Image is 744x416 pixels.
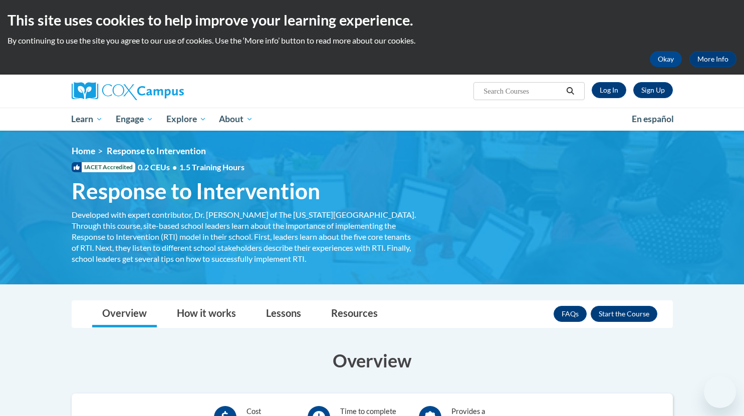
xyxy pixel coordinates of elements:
[482,85,563,97] input: Search Courses
[256,301,311,327] a: Lessons
[72,209,417,264] div: Developed with expert contributor, Dr. [PERSON_NAME] of The [US_STATE][GEOGRAPHIC_DATA]. Through ...
[167,301,246,327] a: How it works
[8,10,736,30] h2: This site uses cookies to help improve your learning experience.
[72,146,95,156] a: Home
[219,113,253,125] span: About
[591,306,657,322] button: Enroll
[57,108,688,131] div: Main menu
[650,51,682,67] button: Okay
[179,162,244,172] span: 1.5 Training Hours
[72,348,673,373] h3: Overview
[625,109,680,130] a: En español
[107,146,206,156] span: Response to Intervention
[65,108,110,131] a: Learn
[563,85,578,97] button: Search
[71,113,103,125] span: Learn
[72,82,262,100] a: Cox Campus
[321,301,388,327] a: Resources
[212,108,260,131] a: About
[704,376,736,408] iframe: Button to launch messaging window
[92,301,157,327] a: Overview
[160,108,213,131] a: Explore
[72,178,320,204] span: Response to Intervention
[109,108,160,131] a: Engage
[116,113,153,125] span: Engage
[689,51,736,67] a: More Info
[8,35,736,46] p: By continuing to use the site you agree to our use of cookies. Use the ‘More info’ button to read...
[72,162,135,172] span: IACET Accredited
[72,82,184,100] img: Cox Campus
[554,306,587,322] a: FAQs
[633,82,673,98] a: Register
[138,162,244,173] span: 0.2 CEUs
[172,162,177,172] span: •
[632,114,674,124] span: En español
[166,113,206,125] span: Explore
[592,82,626,98] a: Log In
